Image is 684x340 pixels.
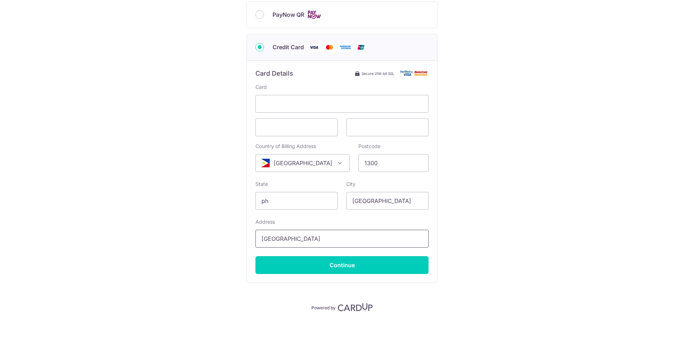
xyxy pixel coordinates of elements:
[400,70,429,76] img: Card secure
[261,123,332,132] iframe: Secure card expiration date input frame
[261,100,423,108] iframe: Secure card number input frame
[307,10,321,19] img: Cards logo
[255,256,429,274] input: Continue
[358,154,429,172] input: Example 123456
[255,181,268,188] label: State
[358,143,380,150] label: Postcode
[256,154,349,172] span: Philippines
[352,123,423,132] iframe: Secure card security code input frame
[311,304,336,311] p: Powered by
[255,143,316,150] label: Country of Billing Address
[346,181,356,188] label: City
[338,303,373,311] img: CardUp
[255,43,429,52] div: Credit Card Visa Mastercard American Express Union Pay
[307,43,321,52] img: Visa
[255,69,293,78] h6: Card Details
[273,43,304,51] span: Credit Card
[255,83,267,91] label: Card
[255,154,350,172] span: Philippines
[354,43,368,52] img: Union Pay
[255,10,429,19] div: PayNow QR Cards logo
[362,71,394,76] span: Secure 256-bit SSL
[322,43,337,52] img: Mastercard
[273,10,304,19] span: PayNow QR
[338,43,352,52] img: American Express
[255,218,275,225] label: Address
